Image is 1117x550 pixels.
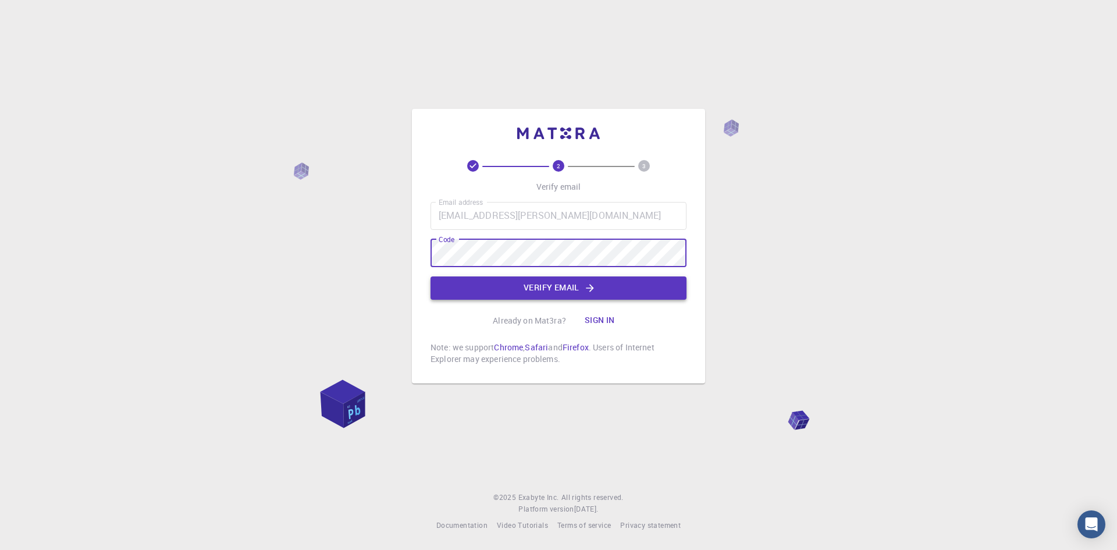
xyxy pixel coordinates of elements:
a: Exabyte Inc. [518,492,559,503]
a: Terms of service [557,520,611,531]
span: Terms of service [557,520,611,530]
span: Privacy statement [620,520,681,530]
span: [DATE] . [574,504,599,513]
a: Video Tutorials [497,520,548,531]
span: © 2025 [493,492,518,503]
p: Note: we support , and . Users of Internet Explorer may experience problems. [431,342,686,365]
a: Firefox [563,342,589,353]
span: Platform version [518,503,574,515]
a: Privacy statement [620,520,681,531]
label: Code [439,235,454,244]
span: All rights reserved. [561,492,624,503]
a: [DATE]. [574,503,599,515]
a: Documentation [436,520,488,531]
a: Safari [525,342,548,353]
span: Video Tutorials [497,520,548,530]
span: Documentation [436,520,488,530]
button: Verify email [431,276,686,300]
text: 2 [557,162,560,170]
text: 3 [642,162,646,170]
p: Verify email [536,181,581,193]
a: Chrome [494,342,523,353]
label: Email address [439,197,483,207]
button: Sign in [575,309,624,332]
div: Open Intercom Messenger [1077,510,1105,538]
p: Already on Mat3ra? [493,315,566,327]
span: Exabyte Inc. [518,492,559,502]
